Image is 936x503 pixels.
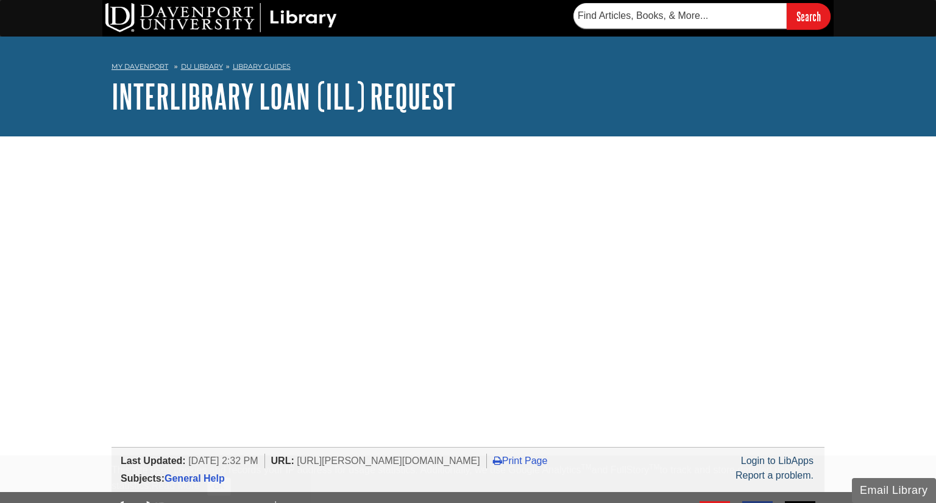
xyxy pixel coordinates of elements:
[581,463,591,471] sup: TM
[112,180,642,301] iframe: e5097d3710775424eba289f457d9b66a
[573,3,831,29] form: Searches DU Library's articles, books, and more
[233,62,291,71] a: Library Guides
[105,3,337,32] img: DU Library
[787,3,831,29] input: Search
[207,477,231,496] button: Close
[649,463,659,471] sup: TM
[112,463,824,496] div: This site uses cookies and records your IP address for usage statistics. Additionally, we use Goo...
[112,77,456,115] a: Interlibrary Loan (ILL) Request
[112,62,168,72] a: My Davenport
[112,58,824,78] nav: breadcrumb
[573,3,787,29] input: Find Articles, Books, & More...
[852,478,936,503] button: Email Library
[152,480,200,491] a: Read More
[181,62,223,71] a: DU Library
